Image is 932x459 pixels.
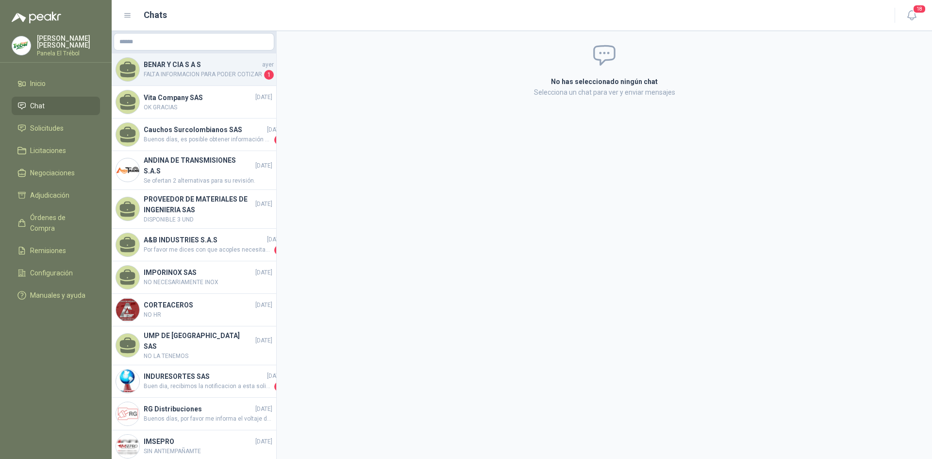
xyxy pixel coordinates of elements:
span: Buenos días, por favor me informa el voltaje de la bobina [144,414,272,424]
img: Logo peakr [12,12,61,23]
a: Adjudicación [12,186,100,204]
h4: ANDINA DE TRANSMISIONES S.A.S [144,155,253,176]
a: Company LogoCORTEACEROS[DATE]NO HR [112,294,276,326]
a: Company LogoRG Distribuciones[DATE]Buenos días, por favor me informa el voltaje de la bobina [112,398,276,430]
span: ayer [262,60,274,69]
span: [DATE] [255,93,272,102]
h4: A&B INDUSTRIES S.A.S [144,235,265,245]
span: [DATE] [267,235,284,244]
span: [DATE] [255,336,272,345]
img: Company Logo [116,402,139,425]
span: Buen dia, recibimos la notificacion a esta solicitud de los resortes de tiro vagon 3/8, nos colab... [144,382,272,391]
a: Remisiones [12,241,100,260]
span: [DATE] [255,268,272,277]
span: [DATE] [255,301,272,310]
img: Company Logo [12,36,31,55]
h4: IMSEPRO [144,436,253,447]
span: 1 [274,382,284,391]
a: Vita Company SAS[DATE]OK GRACIAS [112,86,276,119]
a: Manuales y ayuda [12,286,100,305]
span: Buenos días, es posible obtener información adicional sobre el rodillo. Ejemplo: dimensiones fina... [144,135,272,145]
a: Configuración [12,264,100,282]
span: [DATE] [255,437,272,446]
span: Manuales y ayuda [30,290,85,301]
a: PROVEEDOR DE MATERIALES DE INGENIERIA SAS[DATE]DISPONIBLE 3 UND [112,190,276,229]
h4: CORTEACEROS [144,300,253,310]
img: Company Logo [116,158,139,182]
a: BENAR Y CIA S A SayerFALTA INFORMACION PARA PODER COTIZAR1 [112,53,276,86]
span: [DATE] [255,200,272,209]
a: Cauchos Surcolombianos SAS[DATE]Buenos días, es posible obtener información adicional sobre el ro... [112,119,276,151]
span: [DATE] [267,125,284,135]
span: Adjudicación [30,190,69,201]
span: Negociaciones [30,168,75,178]
a: Solicitudes [12,119,100,137]
span: 18 [913,4,926,14]
p: Selecciona un chat para ver y enviar mensajes [435,87,774,98]
span: 2 [274,135,284,145]
a: Chat [12,97,100,115]
button: 18 [903,7,920,24]
span: OK GRACIAS [144,103,272,112]
a: Negociaciones [12,164,100,182]
a: Company LogoINDURESORTES SAS[DATE]Buen dia, recibimos la notificacion a esta solicitud de los res... [112,365,276,398]
span: 1 [274,245,284,255]
span: DISPONIBLE 3 UND [144,215,272,224]
h4: UMP DE [GEOGRAPHIC_DATA] SAS [144,330,253,352]
a: Órdenes de Compra [12,208,100,238]
span: [DATE] [255,405,272,414]
h4: IMPORINOX SAS [144,267,253,278]
span: Licitaciones [30,145,66,156]
h4: BENAR Y CIA S A S [144,59,260,70]
h4: Cauchos Surcolombianos SAS [144,124,265,135]
a: UMP DE [GEOGRAPHIC_DATA] SAS[DATE]NO LA TENEMOS [112,326,276,365]
h4: PROVEEDOR DE MATERIALES DE INGENIERIA SAS [144,194,253,215]
a: Licitaciones [12,141,100,160]
span: Solicitudes [30,123,64,134]
p: Panela El Trébol [37,51,100,56]
a: IMPORINOX SAS[DATE]NO NECESARIAMENTE INOX [112,261,276,294]
span: Remisiones [30,245,66,256]
h4: INDURESORTES SAS [144,371,265,382]
h4: RG Distribuciones [144,404,253,414]
a: Company LogoANDINA DE TRANSMISIONES S.A.S[DATE]Se ofertan 2 alternativas para su revisión. [112,151,276,190]
span: SIN ANTIEMPAÑAMTE [144,447,272,456]
span: Por favor me dices con que acoples necesitas las mangueras. Gracias. [144,245,272,255]
span: Chat [30,101,45,111]
span: [DATE] [255,161,272,170]
span: 1 [264,70,274,80]
span: FALTA INFORMACION PARA PODER COTIZAR [144,70,262,80]
span: Se ofertan 2 alternativas para su revisión. [144,176,272,186]
img: Company Logo [116,298,139,322]
h4: Vita Company SAS [144,92,253,103]
span: Órdenes de Compra [30,212,91,234]
span: [DATE] [267,372,284,381]
span: Inicio [30,78,46,89]
span: NO NECESARIAMENTE INOX [144,278,272,287]
img: Company Logo [116,370,139,393]
span: Configuración [30,268,73,278]
img: Company Logo [116,435,139,458]
span: NO HR [144,310,272,320]
h1: Chats [144,8,167,22]
h2: No has seleccionado ningún chat [435,76,774,87]
p: [PERSON_NAME] [PERSON_NAME] [37,35,100,49]
a: A&B INDUSTRIES S.A.S[DATE]Por favor me dices con que acoples necesitas las mangueras. Gracias.1 [112,229,276,261]
span: NO LA TENEMOS [144,352,272,361]
a: Inicio [12,74,100,93]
